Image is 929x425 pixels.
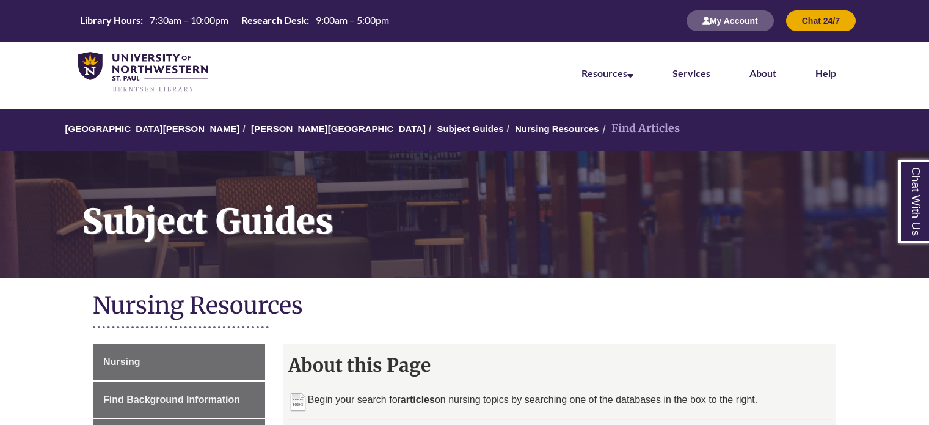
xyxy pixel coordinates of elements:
a: Find Background Information [93,382,265,418]
span: Nursing [103,357,140,367]
button: Chat 24/7 [786,10,856,31]
img: Find articles [288,393,308,412]
button: My Account [687,10,774,31]
li: Find Articles [599,120,680,138]
strong: articles [401,394,435,405]
table: Hours Today [75,13,394,27]
span: Find Background Information [103,394,240,405]
a: Hours Today [75,13,394,28]
a: Services [672,67,710,79]
a: Nursing Resources [515,124,599,134]
p: Begin your search for on nursing topics by searching one of the databases in the box to the right. [288,393,831,407]
a: Help [815,67,836,79]
a: [PERSON_NAME][GEOGRAPHIC_DATA] [251,124,426,134]
span: 9:00am – 5:00pm [316,14,389,26]
a: About [749,67,776,79]
img: UNWSP Library Logo [78,52,208,93]
h1: Nursing Resources [93,290,836,323]
span: 7:30am – 10:00pm [150,14,228,26]
th: Library Hours: [75,13,145,27]
a: [GEOGRAPHIC_DATA][PERSON_NAME] [65,124,239,134]
a: Subject Guides [437,124,503,134]
h2: About this Page [283,350,836,380]
th: Research Desk: [236,13,311,27]
a: Chat 24/7 [786,15,856,26]
h1: Subject Guides [68,151,929,262]
a: Resources [581,67,633,79]
a: My Account [687,15,774,26]
a: Nursing [93,344,265,380]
